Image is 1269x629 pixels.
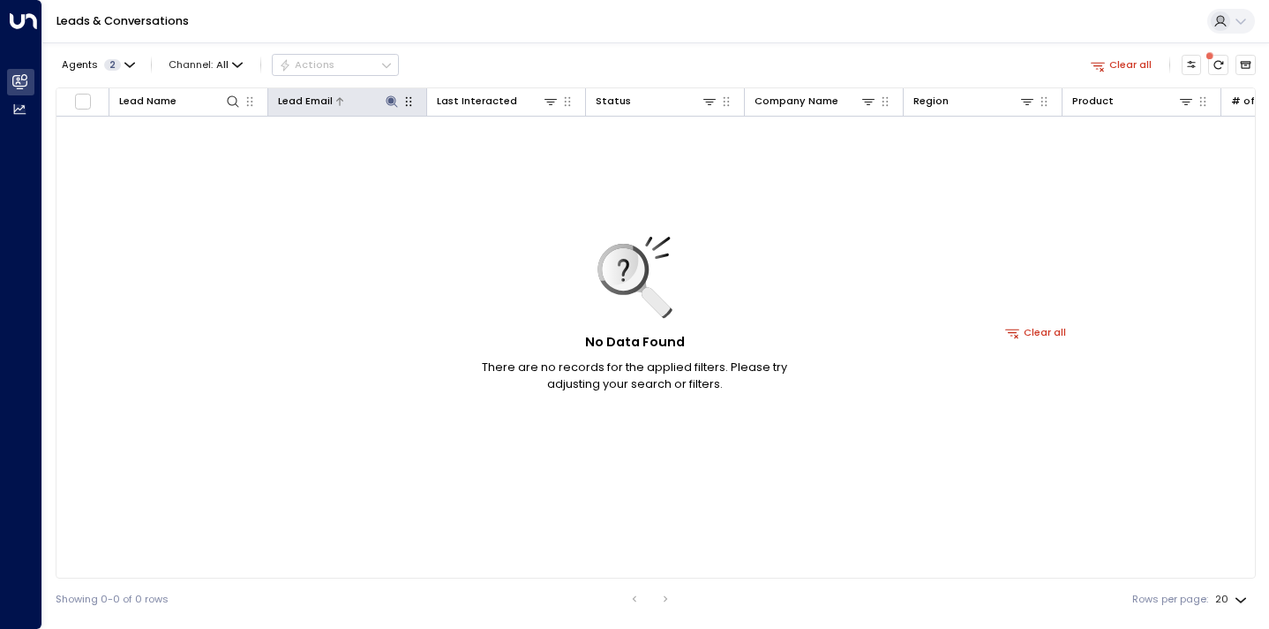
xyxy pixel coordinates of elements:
span: There are new threads available. Refresh the grid to view the latest updates. [1208,55,1228,75]
div: Last Interacted [437,93,517,110]
div: Product [1072,93,1194,110]
span: 2 [104,59,121,71]
span: Agents [62,60,98,70]
button: Clear all [1000,322,1073,342]
div: Product [1072,93,1114,110]
button: Channel:All [163,55,249,74]
button: Actions [272,54,399,75]
div: Status [596,93,717,110]
div: Actions [279,58,334,71]
span: All [216,59,229,71]
span: Toggle select all [74,93,92,110]
div: Lead Name [119,93,241,110]
button: Clear all [1085,55,1158,74]
div: Region [913,93,1035,110]
p: There are no records for the applied filters. Please try adjusting your search or filters. [458,359,811,392]
div: Status [596,93,631,110]
nav: pagination navigation [623,588,678,610]
div: Lead Email [278,93,400,110]
div: Showing 0-0 of 0 rows [56,592,169,607]
label: Rows per page: [1132,592,1208,607]
h5: No Data Found [585,333,685,352]
div: Region [913,93,949,110]
button: Customize [1182,55,1202,75]
span: Channel: [163,55,249,74]
div: Last Interacted [437,93,559,110]
div: Button group with a nested menu [272,54,399,75]
div: 20 [1215,588,1250,610]
div: Lead Email [278,93,333,110]
a: Leads & Conversations [56,13,189,28]
button: Agents2 [56,55,139,74]
div: Company Name [755,93,876,110]
div: Lead Name [119,93,176,110]
button: Archived Leads [1235,55,1256,75]
div: Company Name [755,93,838,110]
